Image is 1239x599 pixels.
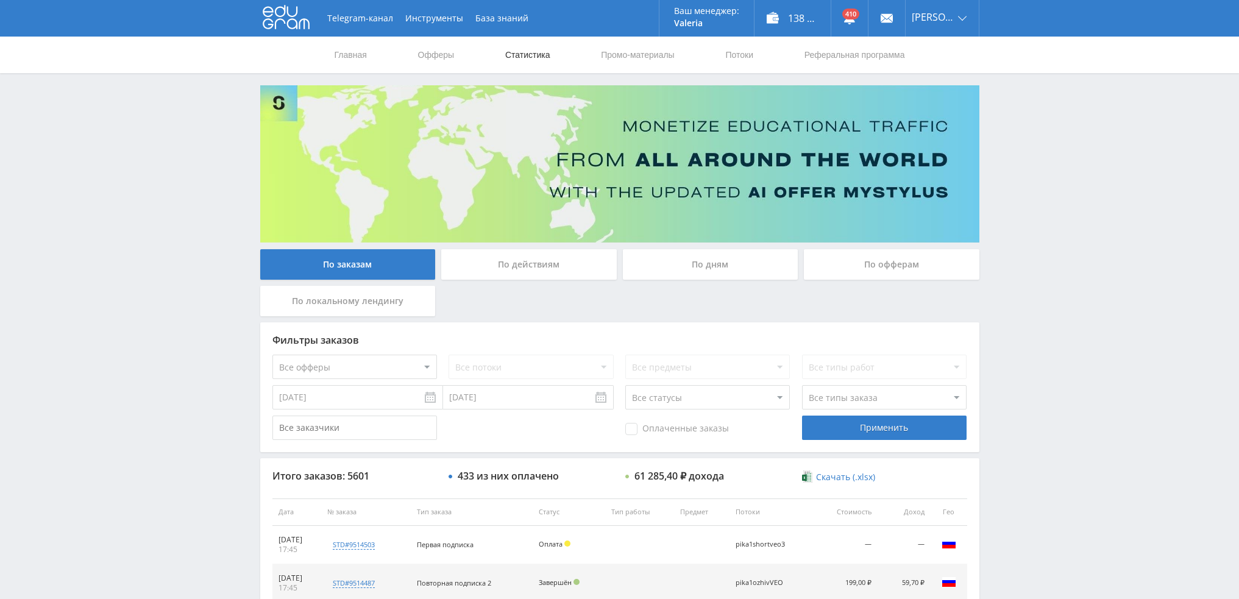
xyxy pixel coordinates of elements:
[942,575,956,589] img: rus.png
[272,498,322,526] th: Дата
[272,335,967,346] div: Фильтры заказов
[674,498,729,526] th: Предмет
[802,416,967,440] div: Применить
[573,579,580,585] span: Подтвержден
[564,541,570,547] span: Холд
[279,535,316,545] div: [DATE]
[279,583,316,593] div: 17:45
[730,498,814,526] th: Потоки
[441,249,617,280] div: По действиям
[878,526,930,564] td: —
[333,37,368,73] a: Главная
[272,416,437,440] input: Все заказчики
[411,498,533,526] th: Тип заказа
[931,498,967,526] th: Гео
[279,545,316,555] div: 17:45
[533,498,605,526] th: Статус
[814,498,878,526] th: Стоимость
[458,470,559,481] div: 433 из них оплачено
[878,498,930,526] th: Доход
[724,37,754,73] a: Потоки
[736,541,790,548] div: pika1shortveo3
[674,18,739,28] p: Valeria
[260,85,979,243] img: Banner
[260,249,436,280] div: По заказам
[625,423,729,435] span: Оплаченные заказы
[803,37,906,73] a: Реферальная программа
[279,573,316,583] div: [DATE]
[321,498,410,526] th: № заказа
[539,539,563,548] span: Оплата
[674,6,739,16] p: Ваш менеджер:
[605,498,675,526] th: Тип работы
[942,536,956,551] img: rus.png
[417,540,474,549] span: Первая подписка
[333,540,375,550] div: std#9514503
[634,470,724,481] div: 61 285,40 ₽ дохода
[814,526,878,564] td: —
[600,37,675,73] a: Промо-материалы
[539,578,572,587] span: Завершён
[623,249,798,280] div: По дням
[333,578,375,588] div: std#9514487
[912,12,954,22] span: [PERSON_NAME]
[260,286,436,316] div: По локальному лендингу
[272,470,437,481] div: Итого заказов: 5601
[417,37,456,73] a: Офферы
[816,472,875,482] span: Скачать (.xlsx)
[802,471,875,483] a: Скачать (.xlsx)
[504,37,552,73] a: Статистика
[736,579,790,587] div: pika1ozhivVEO
[802,470,812,483] img: xlsx
[804,249,979,280] div: По офферам
[417,578,491,587] span: Повторная подписка 2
